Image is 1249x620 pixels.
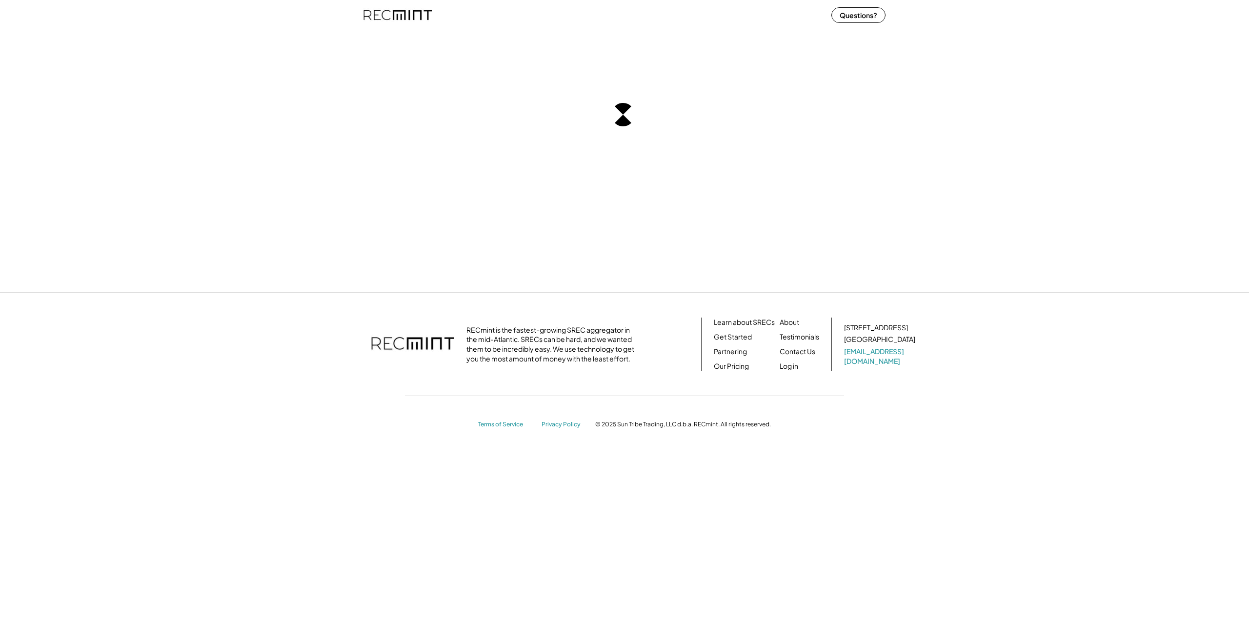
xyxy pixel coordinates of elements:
img: recmint-logotype%403x%20%281%29.jpeg [363,2,432,28]
a: Our Pricing [714,361,749,371]
a: About [780,318,799,327]
a: [EMAIL_ADDRESS][DOMAIN_NAME] [844,347,917,366]
div: RECmint is the fastest-growing SREC aggregator in the mid-Atlantic. SRECs can be hard, and we wan... [466,325,640,363]
a: Privacy Policy [542,420,585,429]
div: [GEOGRAPHIC_DATA] [844,335,915,344]
img: recmint-logotype%403x.png [371,327,454,361]
a: Learn about SRECs [714,318,775,327]
a: Terms of Service [478,420,532,429]
a: Contact Us [780,347,815,357]
div: [STREET_ADDRESS] [844,323,908,333]
div: © 2025 Sun Tribe Trading, LLC d.b.a. RECmint. All rights reserved. [595,420,771,428]
a: Log in [780,361,798,371]
button: Questions? [831,7,886,23]
a: Partnering [714,347,747,357]
a: Testimonials [780,332,819,342]
a: Get Started [714,332,752,342]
